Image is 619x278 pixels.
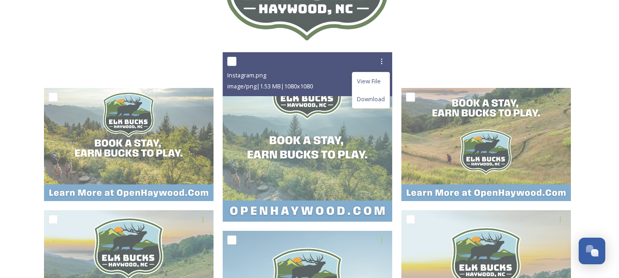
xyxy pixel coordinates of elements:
img: VRBO_AirBNB.png [44,88,214,201]
img: VRBO_AirBNB (2).png [401,88,571,201]
span: image/png | 1.53 MB | 1080 x 1080 [227,82,313,90]
span: Download [357,95,385,104]
img: Instagram.png [223,52,392,222]
span: Instagram.png [227,71,266,79]
button: Open Chat [579,238,605,264]
span: View File [357,77,381,86]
